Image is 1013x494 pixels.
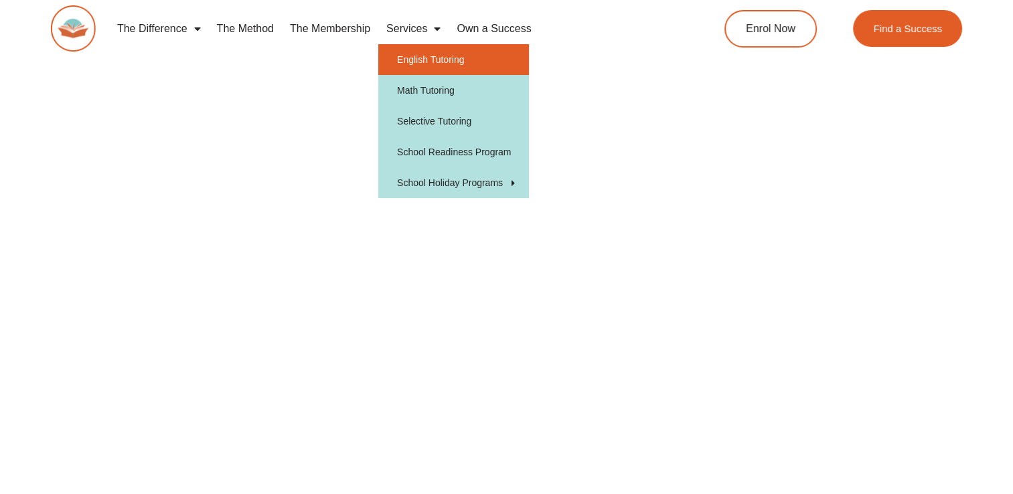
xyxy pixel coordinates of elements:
[724,10,817,48] a: Enrol Now
[378,137,529,167] a: School Readiness Program
[449,13,539,44] a: Own a Success
[109,13,672,44] nav: Menu
[378,167,529,198] a: School Holiday Programs
[874,23,943,33] span: Find a Success
[746,23,795,34] span: Enrol Now
[854,10,963,47] a: Find a Success
[109,13,209,44] a: The Difference
[378,13,449,44] a: Services
[790,343,1013,494] iframe: Chat Widget
[378,106,529,137] a: Selective Tutoring
[378,75,529,106] a: Math Tutoring
[282,13,378,44] a: The Membership
[209,13,282,44] a: The Method
[378,44,529,198] ul: Services
[378,44,529,75] a: English Tutoring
